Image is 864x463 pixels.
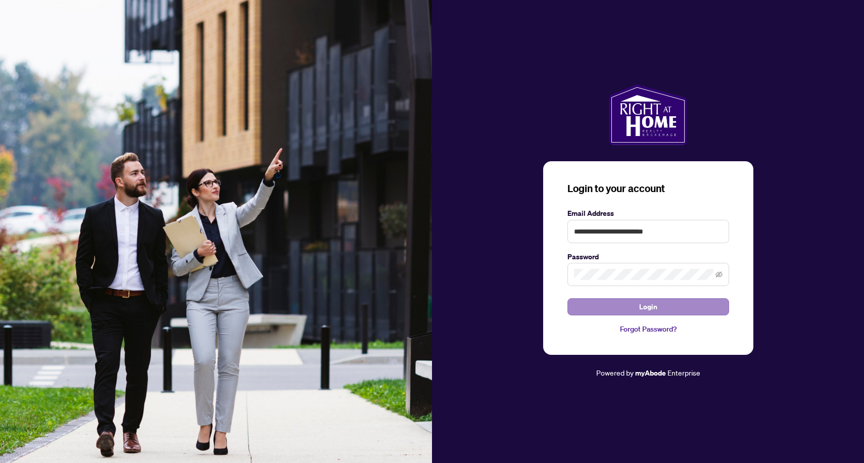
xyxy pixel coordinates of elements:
a: myAbode [635,367,666,379]
span: Login [639,299,657,315]
h3: Login to your account [567,181,729,196]
img: ma-logo [609,84,687,145]
label: Password [567,251,729,262]
span: Powered by [596,368,634,377]
button: Login [567,298,729,315]
a: Forgot Password? [567,323,729,335]
span: eye-invisible [715,271,723,278]
span: Enterprise [667,368,700,377]
label: Email Address [567,208,729,219]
